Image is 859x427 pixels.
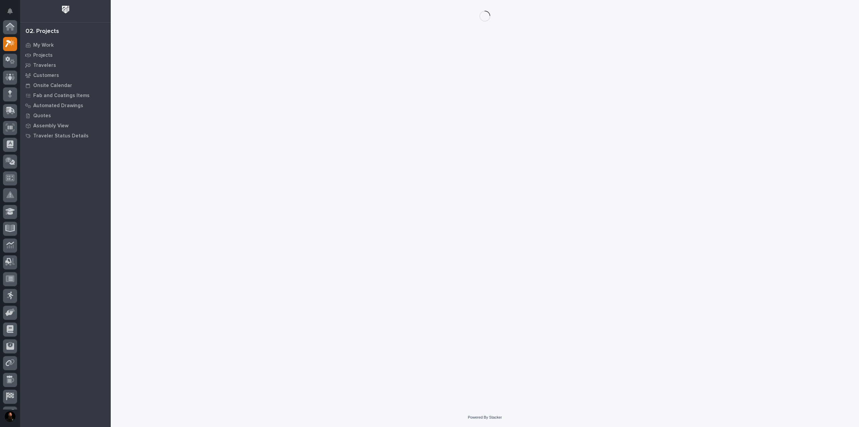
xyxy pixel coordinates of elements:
[20,70,111,80] a: Customers
[33,42,54,48] p: My Work
[26,28,59,35] div: 02. Projects
[3,4,17,18] button: Notifications
[20,80,111,90] a: Onsite Calendar
[20,121,111,131] a: Assembly View
[8,8,17,19] div: Notifications
[33,52,53,58] p: Projects
[20,50,111,60] a: Projects
[33,62,56,69] p: Travelers
[33,113,51,119] p: Quotes
[33,93,90,99] p: Fab and Coatings Items
[20,90,111,100] a: Fab and Coatings Items
[20,100,111,111] a: Automated Drawings
[3,410,17,424] button: users-avatar
[33,73,59,79] p: Customers
[468,415,502,419] a: Powered By Stacker
[59,3,72,16] img: Workspace Logo
[33,123,68,129] p: Assembly View
[20,131,111,141] a: Traveler Status Details
[20,40,111,50] a: My Work
[33,133,89,139] p: Traveler Status Details
[20,111,111,121] a: Quotes
[33,83,72,89] p: Onsite Calendar
[20,60,111,70] a: Travelers
[33,103,83,109] p: Automated Drawings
